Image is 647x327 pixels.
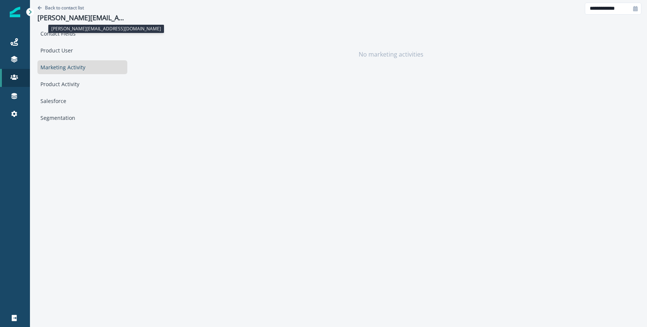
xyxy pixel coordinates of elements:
button: Go back [37,4,84,11]
div: Product Activity [37,77,127,91]
div: Salesforce [37,94,127,108]
div: Marketing Activity [37,60,127,74]
img: Inflection [10,7,20,17]
div: Contact Fields [37,27,127,40]
p: Back to contact list [45,4,84,11]
div: No marketing activities [140,17,641,92]
div: Segmentation [37,111,127,125]
p: [PERSON_NAME][EMAIL_ADDRESS][DOMAIN_NAME] [37,14,127,22]
div: Product User [37,43,127,57]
